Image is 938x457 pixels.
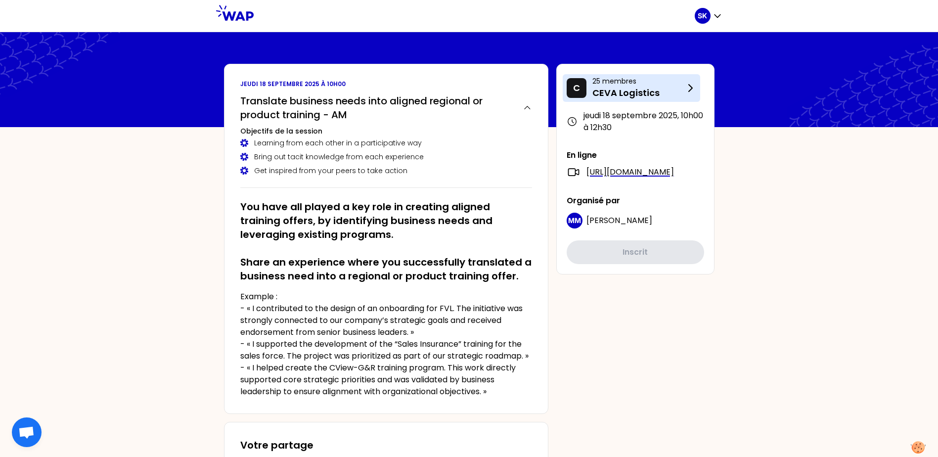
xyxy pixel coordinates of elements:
button: Translate business needs into aligned regional or product training - AM [240,94,532,122]
p: Example : - « I contributed to the design of an onboarding for FVL. The initiative was strongly c... [240,291,532,398]
h3: Objectifs de la session [240,126,532,136]
button: SK [695,8,722,24]
p: SK [698,11,707,21]
h3: Votre partage [240,438,532,452]
p: En ligne [567,149,704,161]
div: jeudi 18 septembre 2025 , 10h00 à 12h30 [567,110,704,134]
h2: You have all played a key role in creating aligned training offers, by identifying business needs... [240,200,532,283]
p: CEVA Logistics [592,86,684,100]
p: C [573,81,580,95]
p: MM [568,216,581,226]
a: [URL][DOMAIN_NAME] [586,166,674,178]
p: 25 membres [592,76,684,86]
p: Organisé par [567,195,704,207]
div: Open chat [12,417,42,447]
p: jeudi 18 septembre 2025 à 10h00 [240,80,532,88]
span: [PERSON_NAME] [586,215,652,226]
button: Inscrit [567,240,704,264]
div: Get inspired from your peers to take action [240,166,532,176]
div: Learning from each other in a participative way [240,138,532,148]
div: Bring out tacit knowledge from each experience [240,152,532,162]
h2: Translate business needs into aligned regional or product training - AM [240,94,515,122]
